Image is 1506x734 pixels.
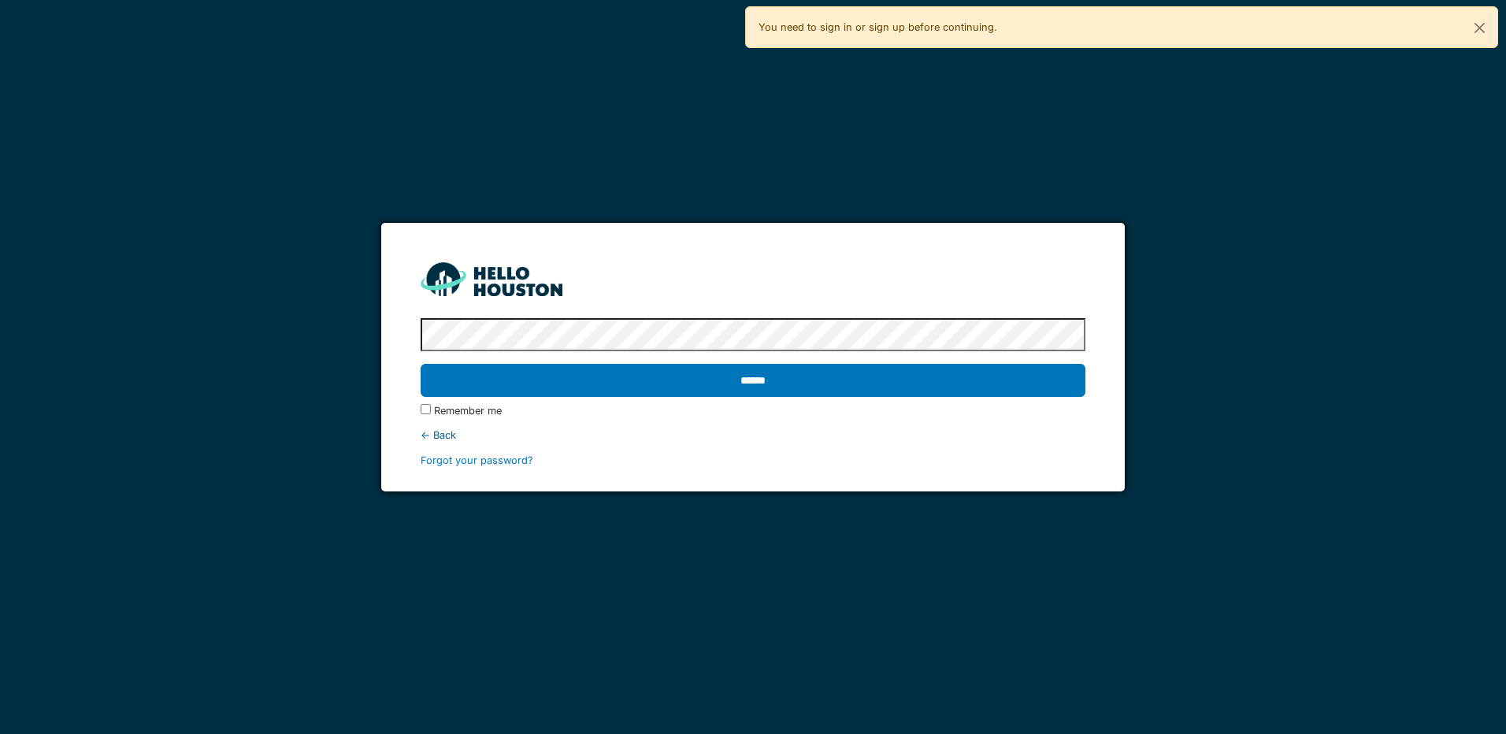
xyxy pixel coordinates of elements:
div: You need to sign in or sign up before continuing. [745,6,1498,48]
a: Forgot your password? [421,454,533,466]
label: Remember me [434,403,502,418]
img: HH_line-BYnF2_Hg.png [421,262,562,296]
div: ← Back [421,428,1085,443]
button: Close [1462,7,1497,49]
